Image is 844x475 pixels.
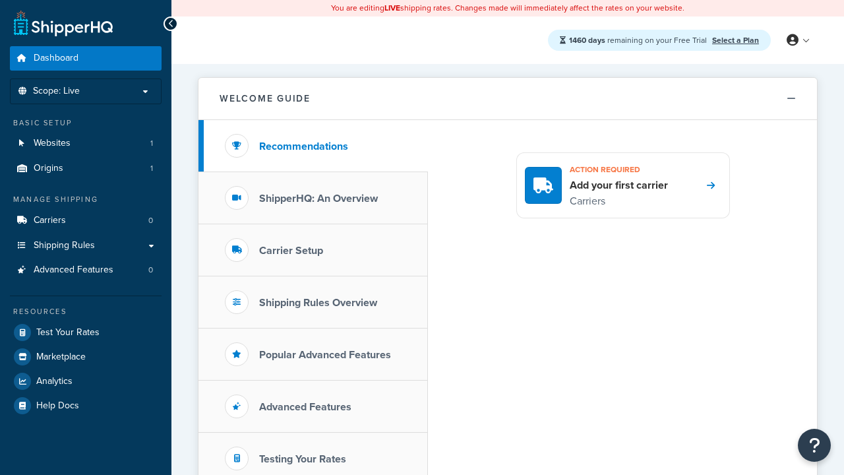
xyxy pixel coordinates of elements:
[259,245,323,257] h3: Carrier Setup
[10,117,162,129] div: Basic Setup
[259,141,348,152] h3: Recommendations
[712,34,759,46] a: Select a Plan
[148,265,153,276] span: 0
[10,208,162,233] a: Carriers0
[220,94,311,104] h2: Welcome Guide
[569,34,605,46] strong: 1460 days
[10,208,162,233] li: Carriers
[36,327,100,338] span: Test Your Rates
[259,453,346,465] h3: Testing Your Rates
[569,34,709,46] span: remaining on your Free Trial
[36,376,73,387] span: Analytics
[36,352,86,363] span: Marketplace
[10,131,162,156] a: Websites1
[570,178,668,193] h4: Add your first carrier
[10,394,162,418] a: Help Docs
[10,156,162,181] a: Origins1
[10,321,162,344] a: Test Your Rates
[10,258,162,282] li: Advanced Features
[259,401,351,413] h3: Advanced Features
[570,161,668,178] h3: Action required
[150,163,153,174] span: 1
[34,265,113,276] span: Advanced Features
[384,2,400,14] b: LIVE
[150,138,153,149] span: 1
[34,215,66,226] span: Carriers
[34,163,63,174] span: Origins
[10,131,162,156] li: Websites
[10,156,162,181] li: Origins
[34,138,71,149] span: Websites
[259,297,377,309] h3: Shipping Rules Overview
[148,215,153,226] span: 0
[570,193,668,210] p: Carriers
[10,306,162,317] div: Resources
[10,345,162,369] a: Marketplace
[259,193,378,205] h3: ShipperHQ: An Overview
[34,240,95,251] span: Shipping Rules
[10,258,162,282] a: Advanced Features0
[259,349,391,361] h3: Popular Advanced Features
[10,234,162,258] a: Shipping Rules
[10,369,162,393] a: Analytics
[36,400,79,412] span: Help Docs
[34,53,78,64] span: Dashboard
[33,86,80,97] span: Scope: Live
[798,429,831,462] button: Open Resource Center
[198,78,817,120] button: Welcome Guide
[10,194,162,205] div: Manage Shipping
[10,46,162,71] a: Dashboard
